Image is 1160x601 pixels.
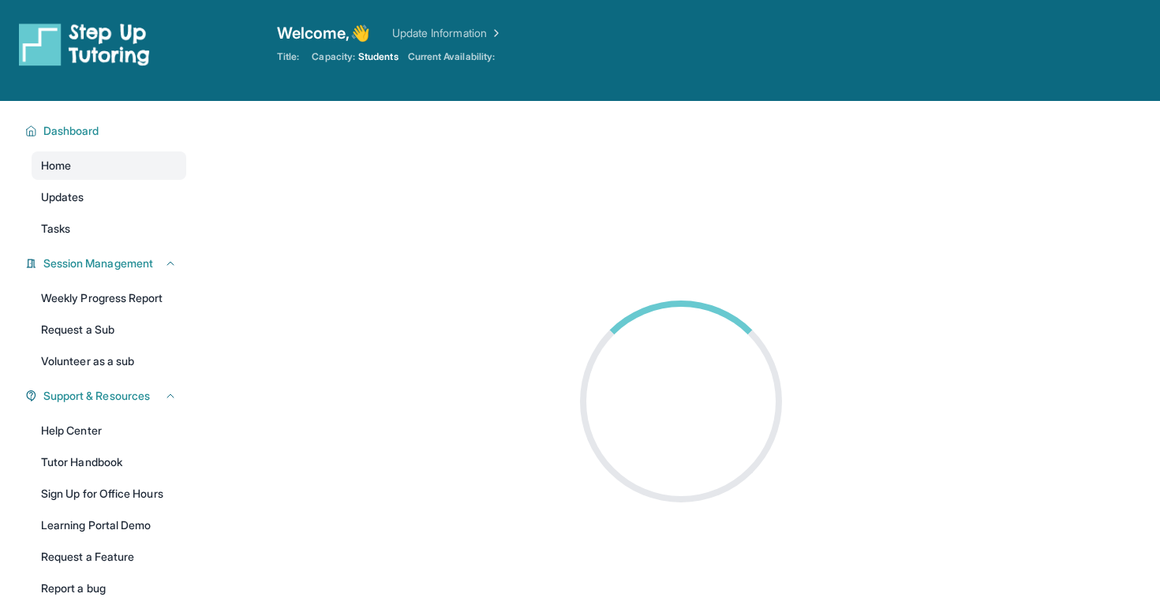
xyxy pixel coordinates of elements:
[32,543,186,571] a: Request a Feature
[392,25,503,41] a: Update Information
[37,388,177,404] button: Support & Resources
[277,22,370,44] span: Welcome, 👋
[37,256,177,271] button: Session Management
[32,284,186,312] a: Weekly Progress Report
[32,151,186,180] a: Home
[37,123,177,139] button: Dashboard
[43,123,99,139] span: Dashboard
[19,22,150,66] img: logo
[41,189,84,205] span: Updates
[32,347,186,375] a: Volunteer as a sub
[277,50,299,63] span: Title:
[408,50,495,63] span: Current Availability:
[32,448,186,476] a: Tutor Handbook
[358,50,399,63] span: Students
[312,50,355,63] span: Capacity:
[32,416,186,445] a: Help Center
[32,215,186,243] a: Tasks
[487,25,503,41] img: Chevron Right
[43,256,153,271] span: Session Management
[41,158,71,174] span: Home
[32,511,186,539] a: Learning Portal Demo
[32,480,186,508] a: Sign Up for Office Hours
[41,221,70,237] span: Tasks
[32,183,186,211] a: Updates
[43,388,150,404] span: Support & Resources
[32,315,186,344] a: Request a Sub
